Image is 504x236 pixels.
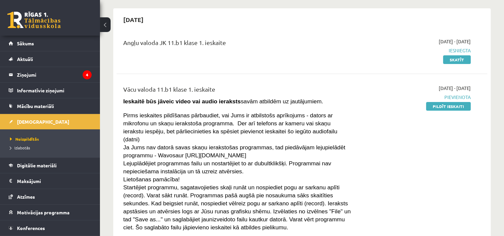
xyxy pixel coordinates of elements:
[17,162,57,168] span: Digitālie materiāli
[123,184,351,231] span: Startējiet programmu, sagatavojieties skaļi runāt un nospiediet pogu ar sarkanu aplīti (record). ...
[9,189,92,204] a: Atzīmes
[17,40,34,46] span: Sākums
[361,47,471,54] span: Iesniegta
[83,70,92,79] i: 4
[123,98,323,105] span: savām atbildēm uz jautājumiem.
[17,194,35,200] span: Atzīmes
[123,144,345,159] span: Ja Jums nav datorā savas skaņu ierakstošas programmas, tad piedāvājam lejupielādēt programmu - Wa...
[123,38,351,50] div: Angļu valoda JK 11.b1 klase 1. ieskaite
[10,136,39,142] span: Neizpildītās
[9,173,92,189] a: Maksājumi
[10,145,30,150] span: Izlabotās
[17,103,54,109] span: Mācību materiāli
[123,160,331,175] span: Lejuplādējiet programmas failu un nostartējiet to ar dubultklikšķi. Programmai nav nepieciešama i...
[17,56,33,62] span: Aktuāli
[17,173,92,189] legend: Maksājumi
[10,145,93,151] a: Izlabotās
[17,209,70,215] span: Motivācijas programma
[9,158,92,173] a: Digitālie materiāli
[123,176,180,183] span: Lietošanas pamācība!
[9,36,92,51] a: Sākums
[123,85,351,97] div: Vācu valoda 11.b1 klase 1. ieskaite
[9,114,92,129] a: [DEMOGRAPHIC_DATA]
[17,225,45,231] span: Konferences
[7,12,61,28] a: Rīgas 1. Tālmācības vidusskola
[123,98,241,105] strong: Ieskaitē būs jāveic video vai audio ieraksts
[10,136,93,142] a: Neizpildītās
[439,38,471,45] span: [DATE] - [DATE]
[9,205,92,220] a: Motivācijas programma
[17,67,92,82] legend: Ziņojumi
[9,83,92,98] a: Informatīvie ziņojumi
[361,94,471,101] span: Pievienota
[439,85,471,92] span: [DATE] - [DATE]
[9,67,92,82] a: Ziņojumi4
[9,51,92,67] a: Aktuāli
[17,119,69,125] span: [DEMOGRAPHIC_DATA]
[117,12,150,27] h2: [DATE]
[443,55,471,64] a: Skatīt
[426,102,471,111] a: Pildīt ieskaiti
[9,220,92,236] a: Konferences
[123,112,337,143] span: Pirms ieskaites pildīšanas pārbaudiet, vai Jums ir atbilstošs aprīkojums - dators ar mikrofonu un...
[9,98,92,114] a: Mācību materiāli
[17,83,92,98] legend: Informatīvie ziņojumi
